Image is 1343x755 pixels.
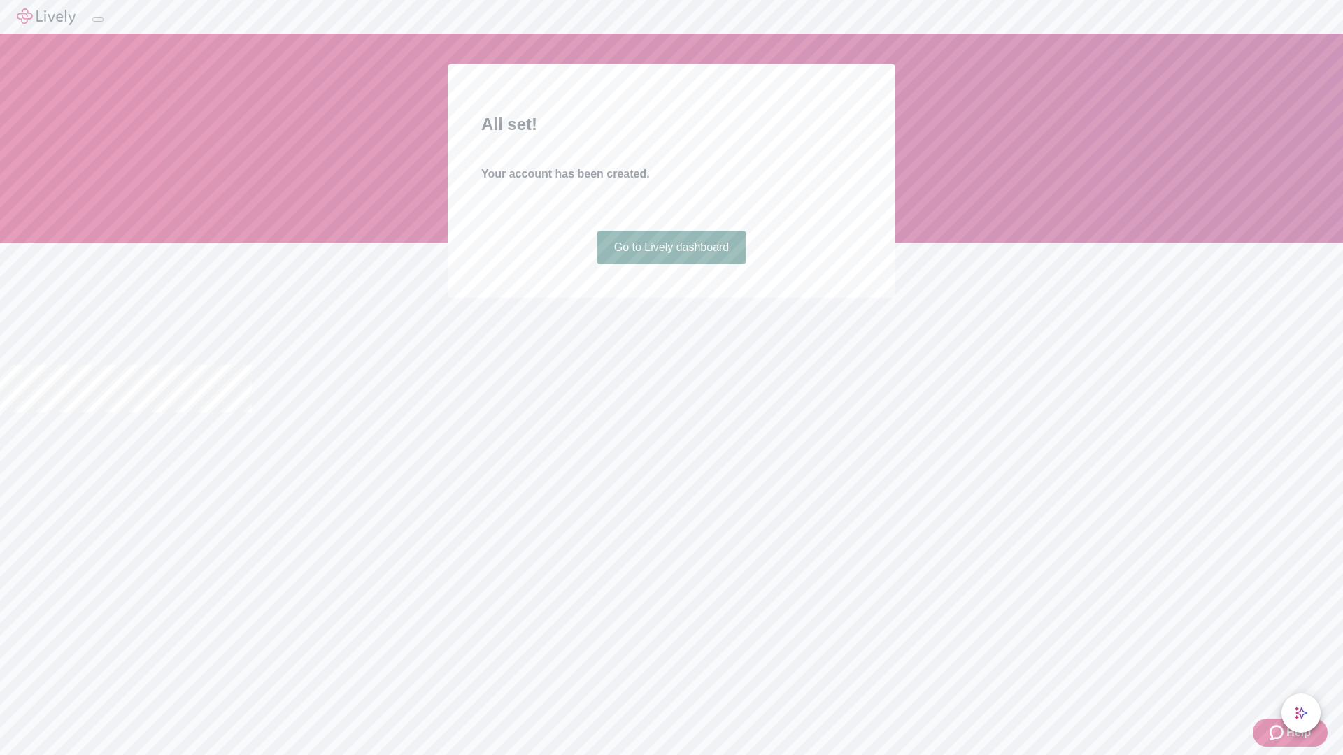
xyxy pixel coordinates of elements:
[1294,706,1308,720] svg: Lively AI Assistant
[17,8,76,25] img: Lively
[92,17,104,22] button: Log out
[481,166,862,182] h4: Your account has been created.
[1281,693,1321,733] button: chat
[1253,719,1328,747] button: Zendesk support iconHelp
[1286,724,1311,741] span: Help
[1270,724,1286,741] svg: Zendesk support icon
[597,231,746,264] a: Go to Lively dashboard
[481,112,862,137] h2: All set!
